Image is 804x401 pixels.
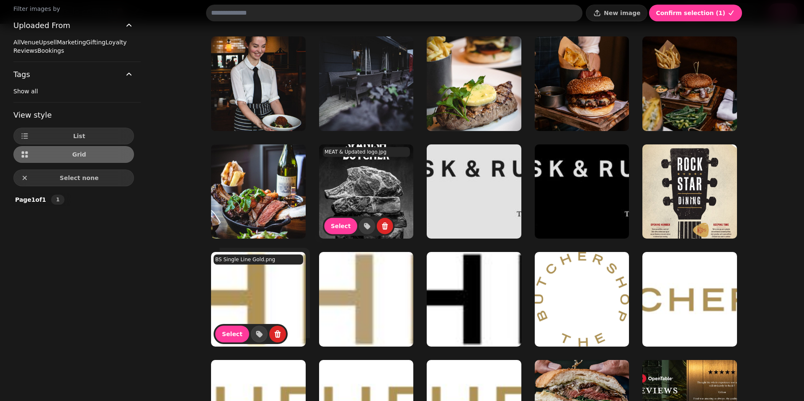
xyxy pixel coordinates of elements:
img: unnamed.jpg [211,144,306,239]
span: Upsell [39,39,57,46]
span: Select none [31,175,127,181]
span: Loyalty [106,39,127,46]
img: 2C0A4021.jpg [642,36,737,131]
button: Confirm selection (1) [649,5,742,21]
div: Tags [13,87,134,102]
img: unnamed (3).jpg [211,36,306,131]
img: MEAT & Updated logo.jpg [319,144,414,239]
label: Filter images by [7,5,141,13]
span: Bookings [37,47,64,54]
img: unnamed (1).jpg [427,36,521,131]
button: Grid [13,146,134,163]
button: List [13,128,134,144]
button: Uploaded From [13,13,134,38]
button: Select none [13,170,134,186]
span: All [13,39,21,46]
img: Black R&R Footer.jpg [535,144,629,239]
button: Select [215,326,249,342]
button: 1 [51,195,64,205]
img: unnamed (2).jpg [319,36,414,131]
span: Reviews [13,47,37,54]
img: Butchershop Logo Files-1.png [319,252,414,347]
button: delete [376,218,393,234]
button: Select [324,218,357,234]
span: 1 [54,197,61,202]
div: Uploaded From [13,38,134,62]
span: Grid [31,152,127,157]
nav: Pagination [51,195,64,205]
span: Marketing [57,39,86,46]
img: BS Roundal Gold.png [535,252,629,347]
img: 2C0A7060.jpg [535,36,629,131]
span: New image [604,10,640,16]
img: BS Single Line Black.png [427,252,521,347]
button: New image [586,5,647,21]
img: 20449324_1998963566785940_6884284438720883168_o.jpg [642,144,737,239]
span: Show all [13,88,38,95]
img: R&R Footer.jpg [427,144,521,239]
h3: View style [13,109,134,121]
button: Tags [13,62,134,87]
span: List [31,133,127,139]
button: delete [269,326,286,342]
p: Page 1 of 1 [12,195,49,204]
span: Select [331,223,350,229]
img: BS Single Line Gold.png [211,252,306,347]
p: BS Single Line Gold.png [215,256,275,263]
span: Select [222,331,242,337]
img: BS Single Line Gold (smaller).png [642,252,737,347]
span: Venue [21,39,39,46]
span: Gifting [86,39,106,46]
span: Confirm selection ( 1 ) [656,10,725,16]
p: MEAT & Updated logo.jpg [324,149,386,155]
